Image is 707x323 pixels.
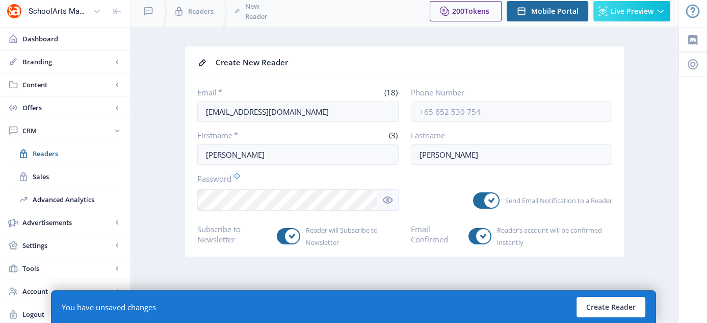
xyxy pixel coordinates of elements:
span: CRM [22,126,112,136]
span: Reader’s account will be confirmed instantly [491,224,612,249]
span: Tools [22,263,112,274]
span: Advanced Analytics [33,194,120,205]
span: Send Email Notification to a Reader [500,194,612,207]
input: Enter reader’s email [197,102,399,122]
span: Mobile Portal [531,7,579,15]
span: New Reader [245,1,271,21]
label: Email [197,87,294,97]
span: Readers [33,148,120,159]
span: Live Preview [611,7,653,15]
a: Advanced Analytics [10,188,120,211]
a: Sales [10,165,120,188]
label: Phone Number [411,87,604,97]
input: Enter reader’s firstname [197,144,399,165]
span: Logout [22,309,122,319]
label: Lastname [411,130,604,140]
span: Branding [22,57,112,67]
button: 200Tokens [430,1,502,21]
img: properties.app_icon.png [6,3,22,19]
div: You have unsaved changes [62,302,156,312]
label: Email Confirmed [411,224,461,244]
input: Enter reader’s lastname [411,144,612,165]
span: Tokens [464,6,489,16]
span: Reader will Subscribe to Newsletter [300,224,399,249]
span: Account [22,286,112,296]
span: (18) [383,87,399,97]
span: (3) [387,130,399,140]
span: Sales [33,171,120,182]
label: Firstname [197,130,294,140]
span: Dashboard [22,34,122,44]
span: Advertisements [22,217,112,228]
button: Live Preview [593,1,670,21]
div: Create New Reader [216,55,612,70]
input: +65 652 530 754 [411,102,612,122]
nb-icon: Hide password [377,189,399,211]
span: Settings [22,240,112,251]
a: Readers [10,142,120,165]
span: Offers [22,103,112,113]
button: Mobile Portal [507,1,588,21]
label: Password [197,173,390,184]
span: Content [22,80,112,90]
label: Subscribe to Newsletter [197,224,269,244]
button: Create Reader [577,297,645,317]
span: Readers [188,6,214,16]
